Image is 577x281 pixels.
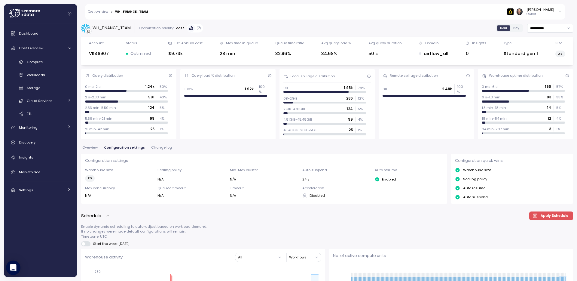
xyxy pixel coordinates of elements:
p: 0B [383,87,387,91]
p: 100 % [457,84,466,94]
div: Account [89,41,104,45]
p: 12 [548,116,551,121]
a: Cost Overview [6,42,75,54]
div: 0 [466,50,487,57]
p: 40 % [160,95,168,100]
span: XS [558,51,563,57]
p: 4 % [556,116,565,121]
a: Cost overview [88,10,108,13]
p: 2 s-2.33 min [85,95,106,100]
span: Hour [500,26,507,30]
p: 25 [150,127,154,131]
p: Auto suspend [302,168,371,172]
p: 25 [349,128,353,132]
button: Collapse navigation [66,11,73,16]
p: cost [176,26,184,30]
div: Status [126,41,137,45]
img: 6628aa71fabf670d87b811be.PNG [507,8,514,15]
div: N/A [85,193,154,198]
p: Warehouse size [85,168,154,172]
p: 50 % [160,84,168,89]
p: 991 [148,95,154,100]
div: N/A [157,193,226,198]
p: 3 [549,127,551,131]
p: Auto resume [375,168,443,172]
p: 1 % [556,127,565,131]
p: 99 [348,117,353,122]
p: 286 [346,96,353,101]
p: 21 min-42 min [85,127,109,131]
span: Change log [151,146,172,149]
p: 5 % [160,105,168,110]
div: Disabled [302,193,371,198]
a: Cloud Services [6,96,75,106]
p: 2GiB-4.81GiB [283,107,305,111]
div: N/A [230,193,298,198]
span: ETL [27,111,32,116]
span: Day [513,26,519,30]
p: Enable dynamic scheduling to auto-adjust based on workload demand. If no changes were made defaul... [81,224,573,239]
p: Acceleration [302,186,371,190]
div: Insights [472,41,487,45]
span: Configuration settings [104,146,145,149]
a: Marketplace [6,166,75,178]
p: 5 % [358,107,366,111]
div: Local spillage distribution [291,74,335,79]
img: ACg8ocI2dL-zei04f8QMW842o_HSSPOvX6ScuLi9DAmwXc53VPYQOcs=s96-c [516,8,523,15]
div: Remote spillage distribution [390,73,438,78]
p: Optimized [130,51,151,57]
p: 124 [148,105,154,110]
div: Avg query duration [368,41,402,45]
p: Configuration quick wins [455,158,503,164]
a: Settings [6,184,75,196]
p: Scaling policy [463,177,487,181]
p: Timeout [230,186,298,190]
a: Insights [6,151,75,163]
span: Discovery [19,140,35,145]
p: 2.48k [442,87,452,91]
div: Warehouse uptime distribution [489,73,543,78]
div: N/A [230,177,298,182]
p: 100 % [259,84,267,94]
p: Configuration settings [85,158,443,164]
p: 1.3 min-18 min [482,105,506,110]
div: N/A [157,177,226,182]
p: No. of active compute units [333,253,569,259]
p: 18 min-84 min [482,116,507,121]
button: Workflows [289,253,321,262]
button: Apply Schedule [529,212,573,220]
a: Discovery [6,137,75,149]
p: Auto suspend [463,195,488,199]
p: 45.48GiB-280.55GiB [283,128,318,132]
span: Overview [82,146,98,149]
span: Monitoring [19,125,38,130]
span: Settings [19,188,33,193]
a: Storage [6,83,75,93]
span: XS [88,175,92,181]
p: 6 s-1.3 min [482,95,500,100]
span: Cost Overview [19,46,43,51]
p: Owner [527,12,554,16]
div: Avg query load % [321,41,351,45]
div: $9.73k [168,50,203,57]
p: 0B-2GiB [283,96,298,101]
div: airflow_all [419,50,448,57]
p: Min-Max cluster [230,168,298,172]
p: 5.59 min-21 min [85,116,112,121]
p: Scaling policy [157,168,226,172]
p: 0 ms-6 s [482,84,498,89]
p: 1.95k [344,85,353,90]
div: Est. Annual cost [175,41,203,45]
p: 4 % [358,117,366,122]
p: 99 [150,116,154,121]
a: Workloads [6,70,75,80]
p: Queued timeout [157,186,226,190]
span: Insights [19,155,33,160]
a: Dashboard [6,27,75,39]
p: 57 % [556,84,565,89]
p: 1 % [358,128,366,132]
p: 4.81GiB-45.48GiB [283,117,312,122]
p: 14 [547,105,551,110]
span: Marketplace [19,170,40,174]
p: Schedule [81,212,101,219]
